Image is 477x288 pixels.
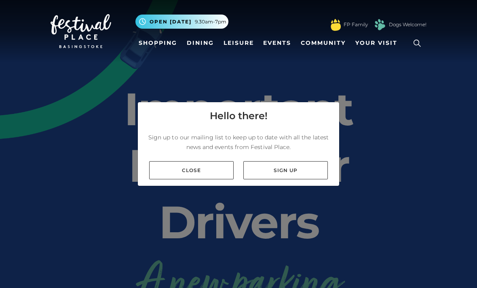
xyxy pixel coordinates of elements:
a: Dogs Welcome! [389,21,426,28]
span: Your Visit [355,39,397,47]
a: Events [260,36,294,50]
img: Festival Place Logo [51,14,111,48]
a: Close [149,161,234,179]
a: Shopping [135,36,180,50]
a: Leisure [220,36,257,50]
a: Sign up [243,161,328,179]
span: 9.30am-7pm [195,18,226,25]
span: Open [DATE] [150,18,192,25]
a: FP Family [344,21,368,28]
p: Sign up to our mailing list to keep up to date with all the latest news and events from Festival ... [144,132,333,152]
a: Community [298,36,349,50]
button: Open [DATE] 9.30am-7pm [135,15,228,29]
a: Your Visit [352,36,405,50]
a: Dining [184,36,217,50]
h4: Hello there! [210,109,268,123]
